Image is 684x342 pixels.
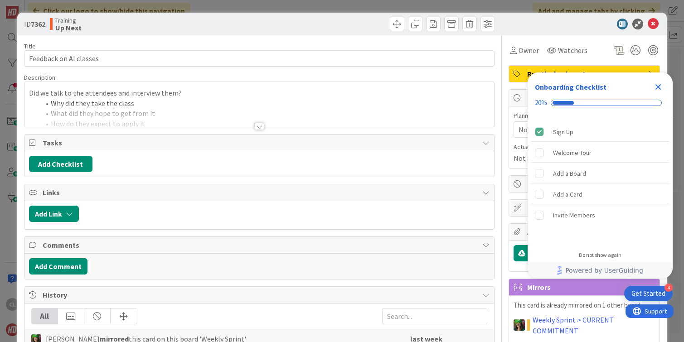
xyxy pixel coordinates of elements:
[528,118,673,246] div: Checklist items
[55,24,82,31] b: Up Next
[19,1,41,12] span: Support
[514,300,655,311] p: This card is already mirrored on 1 other board.
[553,126,573,137] div: Sign Up
[533,314,655,336] a: Weekly Sprint > CURRENT COMMITMENT
[558,45,587,56] span: Watchers
[40,98,490,109] li: Why did they take the class
[531,184,669,204] div: Add a Card is incomplete.
[527,282,643,293] span: Mirrors
[43,187,478,198] span: Links
[651,80,665,94] div: Close Checklist
[535,99,665,107] div: Checklist progress: 20%
[514,142,655,152] span: Actual Dates
[43,240,478,250] span: Comments
[29,258,87,275] button: Add Comment
[535,82,606,92] div: Onboarding Checklist
[24,73,55,82] span: Description
[514,111,655,120] span: Planned Dates
[528,72,673,279] div: Checklist Container
[579,251,621,259] div: Do not show again
[29,88,490,98] p: Did we talk to the attendees and interview them?
[665,284,673,292] div: 4
[565,265,643,276] span: Powered by UserGuiding
[553,168,586,179] div: Add a Board
[43,137,478,148] span: Tasks
[29,206,79,222] button: Add Link
[382,308,487,324] input: Search...
[553,210,595,221] div: Invite Members
[532,262,668,279] a: Powered by UserGuiding
[29,156,92,172] button: Add Checklist
[514,319,525,331] img: SL
[519,124,543,135] span: Not Set
[528,262,673,279] div: Footer
[531,164,669,183] div: Add a Board is incomplete.
[531,122,669,142] div: Sign Up is complete.
[43,289,478,300] span: History
[535,99,547,107] div: 20%
[631,289,665,298] div: Get Started
[553,189,582,200] div: Add a Card
[514,153,562,164] span: Not Started Yet
[553,147,592,158] div: Welcome Tour
[624,286,673,301] div: Open Get Started checklist, remaining modules: 4
[24,19,45,29] span: ID
[527,68,643,79] span: Run the business!
[531,205,669,225] div: Invite Members is incomplete.
[31,19,45,29] b: 7362
[32,308,58,324] div: All
[24,42,36,50] label: Title
[55,17,82,24] span: Training
[519,45,539,56] span: Owner
[531,143,669,163] div: Welcome Tour is incomplete.
[24,50,495,67] input: type card name here...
